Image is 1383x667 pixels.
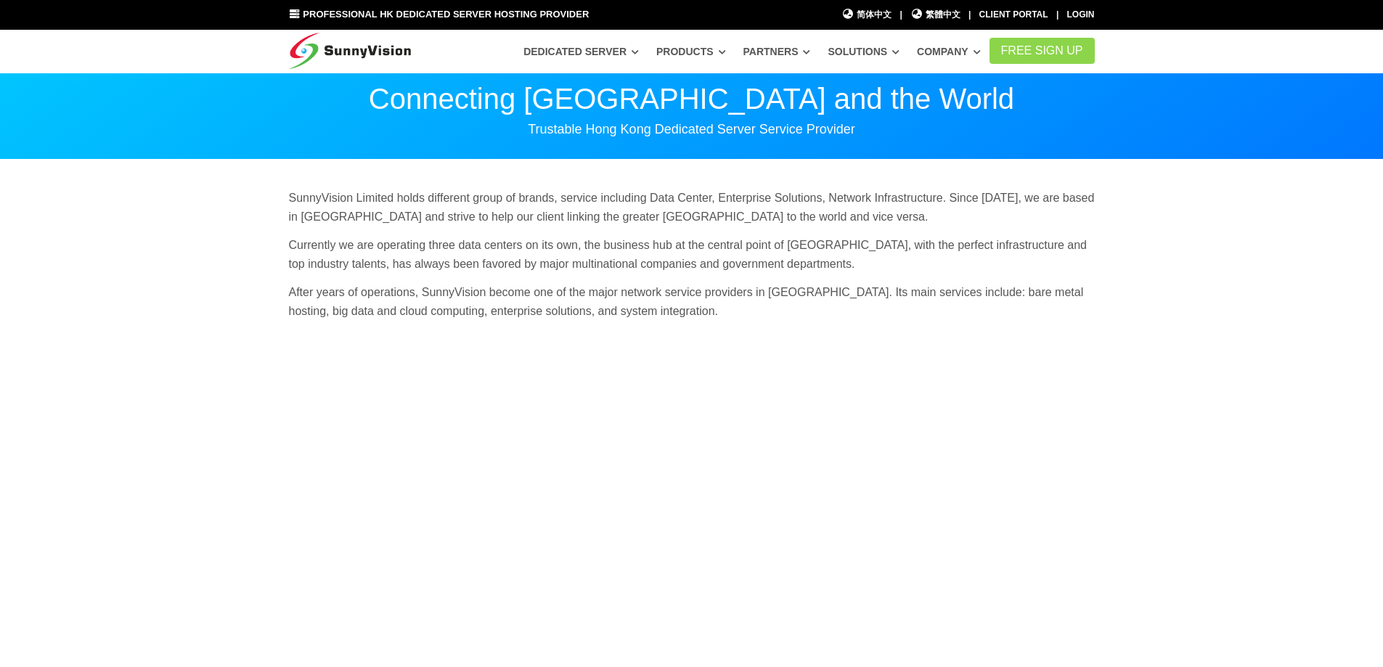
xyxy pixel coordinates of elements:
a: Dedicated Server [523,38,639,65]
li: | [968,8,971,22]
a: FREE Sign Up [990,38,1095,64]
a: 繁體中文 [910,8,960,22]
a: Login [1067,9,1095,20]
li: | [1056,8,1058,22]
a: Products [656,38,726,65]
a: 简体中文 [842,8,892,22]
a: Partners [743,38,811,65]
p: Currently we are operating three data centers on its own, the business hub at the central point o... [289,236,1095,273]
span: Professional HK Dedicated Server Hosting Provider [303,9,589,20]
p: Connecting [GEOGRAPHIC_DATA] and the World [289,84,1095,113]
p: SunnyVision Limited holds different group of brands, service including Data Center, Enterprise So... [289,189,1095,226]
a: Solutions [828,38,899,65]
p: After years of operations, SunnyVision become one of the major network service providers in [GEOG... [289,283,1095,320]
a: Company [917,38,981,65]
a: Client Portal [979,9,1048,20]
li: | [899,8,902,22]
p: Trustable Hong Kong Dedicated Server Service Provider [289,120,1095,138]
